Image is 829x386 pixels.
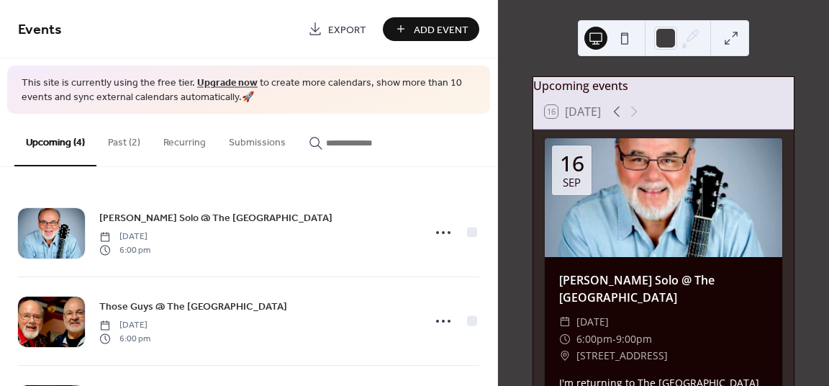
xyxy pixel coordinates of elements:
[612,331,616,348] span: -
[14,114,96,166] button: Upcoming (4)
[99,243,150,256] span: 6:00 pm
[414,22,468,37] span: Add Event
[576,347,668,364] span: [STREET_ADDRESS]
[328,22,366,37] span: Export
[99,319,150,332] span: [DATE]
[99,210,332,226] a: [PERSON_NAME] Solo @ The [GEOGRAPHIC_DATA]
[96,114,152,165] button: Past (2)
[22,76,476,104] span: This site is currently using the free tier. to create more calendars, show more than 10 events an...
[99,298,287,315] a: Those Guys @ The [GEOGRAPHIC_DATA]
[99,230,150,243] span: [DATE]
[533,77,794,94] div: Upcoming events
[18,16,62,44] span: Events
[217,114,297,165] button: Submissions
[99,300,287,315] span: Those Guys @ The [GEOGRAPHIC_DATA]
[559,313,571,331] div: ​
[559,331,571,348] div: ​
[383,17,479,41] button: Add Event
[99,332,150,345] span: 6:00 pm
[545,271,782,306] div: [PERSON_NAME] Solo @ The [GEOGRAPHIC_DATA]
[99,211,332,226] span: [PERSON_NAME] Solo @ The [GEOGRAPHIC_DATA]
[197,73,258,93] a: Upgrade now
[576,331,612,348] span: 6:00pm
[152,114,217,165] button: Recurring
[560,153,584,174] div: 16
[563,177,581,188] div: Sep
[559,347,571,364] div: ​
[576,313,609,331] span: [DATE]
[297,17,377,41] a: Export
[616,331,652,348] span: 9:00pm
